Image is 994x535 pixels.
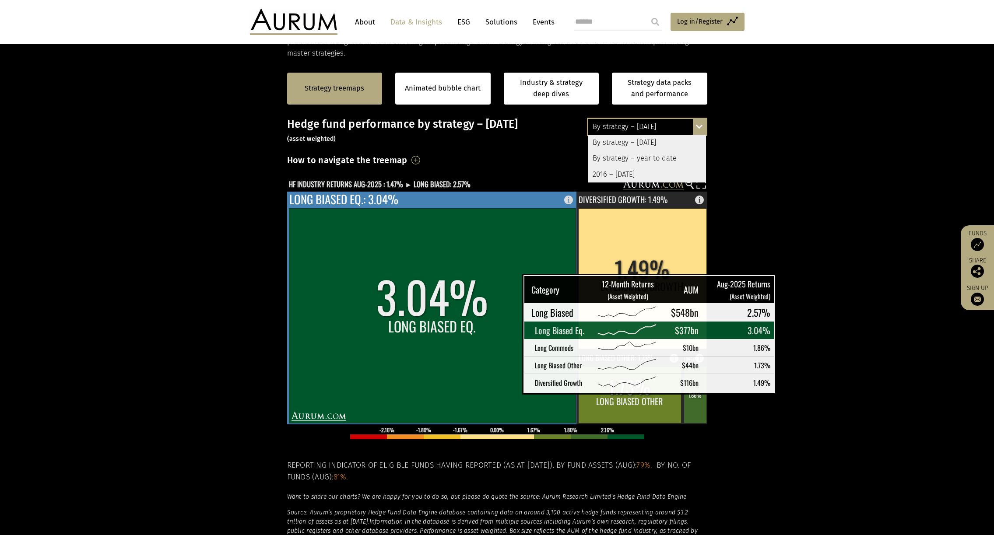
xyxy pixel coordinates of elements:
img: Share this post [971,265,984,278]
span: 79% [636,461,650,470]
div: By strategy – [DATE] [588,135,706,150]
a: Strategy treemaps [305,83,364,94]
small: (asset weighted) [287,135,336,143]
a: About [351,14,379,30]
a: Events [528,14,555,30]
a: ESG [453,14,474,30]
em: Source: Aurum’s proprietary Hedge Fund Data Engine database containing data on around 3,100 activ... [287,509,688,525]
div: By strategy – year to date [588,150,706,166]
h5: Reporting indicator of eligible funds having reported (as at [DATE]). By fund assets (Aug): . By ... [287,460,707,483]
a: Solutions [481,14,522,30]
div: Share [965,258,990,278]
input: Submit [646,13,664,31]
span: Log in/Register [677,16,723,27]
img: Aurum [250,9,337,35]
a: Data & Insights [386,14,446,30]
a: Animated bubble chart [405,83,481,94]
img: Sign up to our newsletter [971,293,984,306]
a: Industry & strategy deep dives [504,73,599,105]
div: By strategy – [DATE] [588,119,706,135]
h3: Hedge fund performance by strategy – [DATE] [287,118,707,144]
span: 81% [334,472,347,482]
a: Sign up [965,284,990,306]
a: Funds [965,230,990,251]
em: Want to share our charts? We are happy for you to do so, but please do quote the source: Aurum Re... [287,493,687,500]
img: Access Funds [971,238,984,251]
div: 2016 – [DATE] [588,167,706,182]
a: Log in/Register [671,13,745,31]
h3: How to navigate the treemap [287,153,407,168]
a: Strategy data packs and performance [612,73,707,105]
